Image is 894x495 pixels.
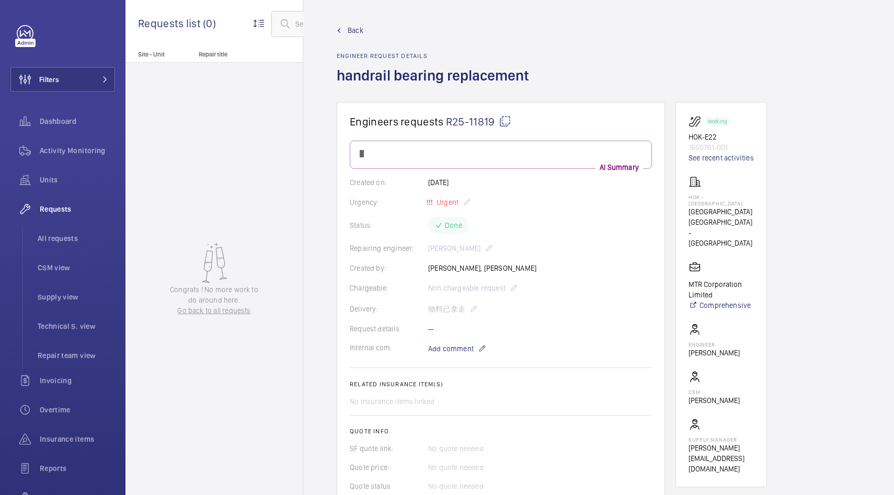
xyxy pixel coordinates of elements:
span: Overtime [40,405,115,415]
span: Dashboard [40,116,115,126]
span: Activity Monitoring [40,145,115,156]
span: Engineers requests [350,115,444,128]
h2: Related insurance item(s) [350,381,652,388]
span: Invoicing [40,375,115,386]
h2: Engineer request details [337,52,535,60]
p: Working [708,120,727,123]
p: [PERSON_NAME] [689,395,740,406]
p: Congrats ! No more work to do around here. [165,284,263,305]
a: See recent activities [689,153,754,163]
span: Technical S. view [38,321,115,331]
span: Units [40,175,115,185]
p: Repair title [199,51,268,58]
span: Requests list [138,17,203,30]
p: HOK - [GEOGRAPHIC_DATA] [689,194,754,206]
span: Add comment [428,343,474,354]
img: escalator.svg [689,115,705,128]
p: [PERSON_NAME] [689,348,740,358]
p: HOK-E22 [689,132,754,142]
a: Comprehensive [689,300,754,310]
p: [PERSON_NAME][EMAIL_ADDRESS][DOMAIN_NAME] [689,443,754,474]
p: AI Summary [595,162,643,172]
a: Go back to all requests [165,305,263,316]
span: Reports [40,463,115,474]
span: Filters [39,74,59,85]
input: Search by request or quote number [271,11,440,37]
h1: handrail bearing replacement [337,66,535,102]
button: Filters [10,67,115,92]
span: Back [348,25,363,36]
p: Engineer [689,341,740,348]
p: - [GEOGRAPHIC_DATA] [689,227,754,248]
p: MTR Corporation Limited [689,279,754,300]
p: [GEOGRAPHIC_DATA] [GEOGRAPHIC_DATA] [689,206,754,227]
span: R25-11819 [446,115,511,128]
p: CSM [689,389,740,395]
span: Insurance items [40,434,115,444]
span: CSM view [38,262,115,273]
span: All requests [38,233,115,244]
p: 1600761-001 [689,142,754,153]
h2: Quote info [350,428,652,435]
span: Requests [40,204,115,214]
span: Supply view [38,292,115,302]
p: Site - Unit [125,51,194,58]
span: Repair team view [38,350,115,361]
p: Supply manager [689,436,754,443]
